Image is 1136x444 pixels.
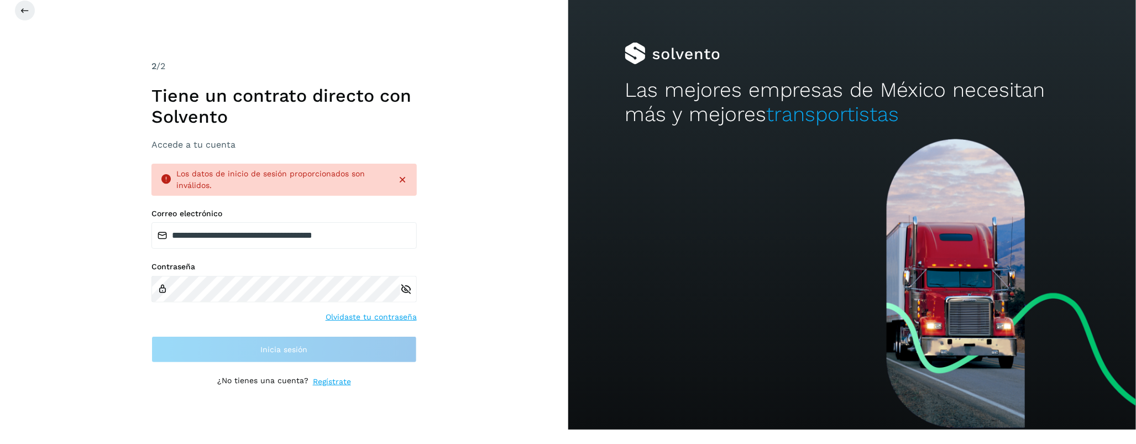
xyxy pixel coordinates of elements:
[313,376,351,388] a: Regístrate
[176,168,388,191] div: Los datos de inicio de sesión proporcionados son inválidos.
[151,60,417,73] div: /2
[151,262,417,271] label: Contraseña
[766,102,899,126] span: transportistas
[151,336,417,363] button: Inicia sesión
[151,139,417,150] h3: Accede a tu cuenta
[326,311,417,323] a: Olvidaste tu contraseña
[151,209,417,218] label: Correo electrónico
[625,78,1079,127] h2: Las mejores empresas de México necesitan más y mejores
[200,401,368,444] iframe: reCAPTCHA
[151,61,156,71] span: 2
[217,376,308,388] p: ¿No tienes una cuenta?
[151,85,417,128] h1: Tiene un contrato directo con Solvento
[260,346,307,353] span: Inicia sesión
